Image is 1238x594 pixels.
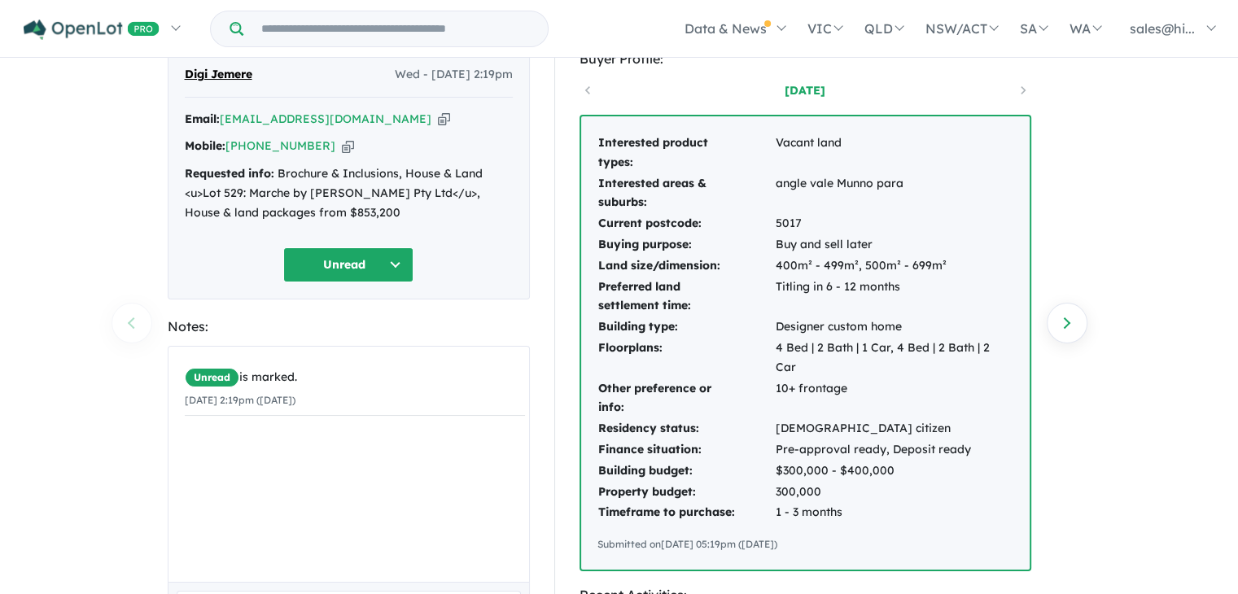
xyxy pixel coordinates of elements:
[185,111,220,126] strong: Email:
[185,166,274,181] strong: Requested info:
[220,111,431,126] a: [EMAIL_ADDRESS][DOMAIN_NAME]
[775,378,1013,419] td: 10+ frontage
[185,164,513,222] div: Brochure & Inclusions, House & Land <u>Lot 529: Marche by [PERSON_NAME] Pty Ltd</u>, House & land...
[775,133,1013,173] td: Vacant land
[775,234,1013,256] td: Buy and sell later
[775,173,1013,214] td: angle vale Munno para
[24,20,160,40] img: Openlot PRO Logo White
[597,482,775,503] td: Property budget:
[597,338,775,378] td: Floorplans:
[775,317,1013,338] td: Designer custom home
[775,461,1013,482] td: $300,000 - $400,000
[775,256,1013,277] td: 400m² - 499m², 500m² - 699m²
[597,173,775,214] td: Interested areas & suburbs:
[395,65,513,85] span: Wed - [DATE] 2:19pm
[342,138,354,155] button: Copy
[247,11,545,46] input: Try estate name, suburb, builder or developer
[283,247,413,282] button: Unread
[736,82,874,98] a: [DATE]
[775,439,1013,461] td: Pre-approval ready, Deposit ready
[438,111,450,128] button: Copy
[597,256,775,277] td: Land size/dimension:
[597,502,775,523] td: Timeframe to purchase:
[775,277,1013,317] td: Titling in 6 - 12 months
[597,378,775,419] td: Other preference or info:
[597,317,775,338] td: Building type:
[225,138,335,153] a: [PHONE_NUMBER]
[185,138,225,153] strong: Mobile:
[775,502,1013,523] td: 1 - 3 months
[597,439,775,461] td: Finance situation:
[185,368,525,387] div: is marked.
[775,213,1013,234] td: 5017
[185,394,295,406] small: [DATE] 2:19pm ([DATE])
[597,418,775,439] td: Residency status:
[597,213,775,234] td: Current postcode:
[580,48,1031,70] div: Buyer Profile:
[775,338,1013,378] td: 4 Bed | 2 Bath | 1 Car, 4 Bed | 2 Bath | 2 Car
[185,65,252,85] span: Digi Jemere
[185,368,239,387] span: Unread
[597,277,775,317] td: Preferred land settlement time:
[1130,20,1195,37] span: sales@hi...
[597,536,1013,553] div: Submitted on [DATE] 05:19pm ([DATE])
[597,461,775,482] td: Building budget:
[597,133,775,173] td: Interested product types:
[775,418,1013,439] td: [DEMOGRAPHIC_DATA] citizen
[168,316,530,338] div: Notes:
[597,234,775,256] td: Buying purpose:
[775,482,1013,503] td: 300,000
